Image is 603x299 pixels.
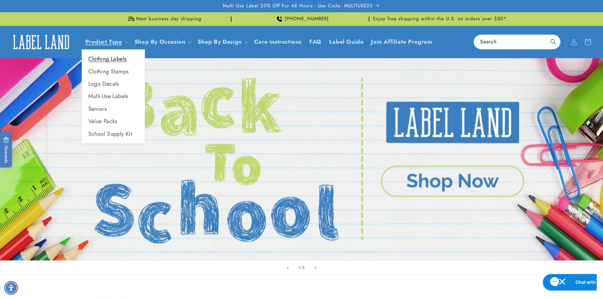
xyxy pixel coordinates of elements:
button: Search [546,35,560,49]
a: Shop By Design [198,38,242,46]
span: FAQ [309,38,322,46]
a: Label Guide [325,34,367,49]
iframe: Gorgias live chat messenger [540,272,597,293]
a: Clothing Labels [82,53,145,65]
a: Care instructions [250,34,305,49]
span: 1 [298,265,300,271]
span: Rewards [3,137,9,163]
span: Care instructions [254,38,302,46]
div: Announcement [234,12,369,26]
a: Label Land [7,30,75,54]
span: Shop By Occasion [135,38,185,46]
summary: Product Type [82,34,131,49]
summary: Shop By Occasion [131,34,194,49]
img: Label Land [9,32,73,52]
button: Next slide [309,261,323,275]
span: Enjoy free shipping within the U.S. on orders over $50* [373,16,506,22]
div: Accessibility Menu [4,281,18,295]
a: Product Type [85,38,122,46]
div: Announcement [96,12,231,26]
a: FAQ [305,34,325,49]
span: Multi Use Label 20% Off For 48 Hours - Use Code: MULTIUSE20 [223,3,373,9]
a: Multi-Use Labels [82,90,145,103]
summary: Shop By Design [194,34,250,49]
span: 5 [302,265,305,271]
div: Announcement [372,12,507,26]
a: Join Affiliate Program [367,34,436,49]
span: Next business day shipping [136,16,201,22]
button: Previous slide [281,261,295,275]
button: Gorgias live chat [3,2,70,19]
h2: Chat with us [36,7,63,14]
a: Clothing Stamps [82,65,145,78]
span: [PHONE_NUMBER] [285,16,329,22]
a: School Supply Kit [82,128,145,140]
a: Seniors [82,103,145,115]
span: / [300,265,302,271]
a: Logo Decals [82,78,145,90]
span: Label Guide [329,38,364,46]
span: Join Affiliate Program [371,38,432,46]
a: Value Packs [82,115,145,128]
